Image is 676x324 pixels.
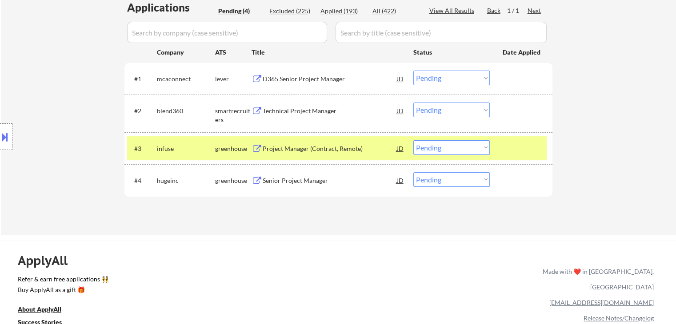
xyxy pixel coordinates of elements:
[18,305,61,313] u: About ApplyAll
[487,6,501,15] div: Back
[263,144,397,153] div: Project Manager (Contract, Remote)
[157,48,215,57] div: Company
[320,7,365,16] div: Applied (193)
[429,6,477,15] div: View All Results
[215,176,252,185] div: greenhouse
[215,144,252,153] div: greenhouse
[507,6,528,15] div: 1 / 1
[269,7,314,16] div: Excluded (225)
[396,103,405,119] div: JD
[413,44,490,60] div: Status
[127,22,327,43] input: Search by company (case sensitive)
[215,107,252,124] div: smartrecruiters
[503,48,542,57] div: Date Applied
[372,7,417,16] div: All (422)
[215,48,252,57] div: ATS
[218,7,263,16] div: Pending (4)
[584,314,654,322] a: Release Notes/Changelog
[157,144,215,153] div: infuse
[157,176,215,185] div: hugeinc
[263,107,397,115] div: Technical Project Manager
[18,253,78,268] div: ApplyAll
[215,75,252,83] div: lever
[18,305,74,316] a: About ApplyAll
[252,48,405,57] div: Title
[18,276,357,285] a: Refer & earn free applications 👯‍♀️
[263,176,397,185] div: Senior Project Manager
[336,22,547,43] input: Search by title (case sensitive)
[18,285,107,296] a: Buy ApplyAll as a gift 🎁
[539,264,654,295] div: Made with ❤️ in [GEOGRAPHIC_DATA], [GEOGRAPHIC_DATA]
[396,71,405,87] div: JD
[396,172,405,188] div: JD
[263,75,397,83] div: D365 Senior Project Manager
[18,287,107,293] div: Buy ApplyAll as a gift 🎁
[528,6,542,15] div: Next
[127,2,215,13] div: Applications
[157,75,215,83] div: mcaconnect
[157,107,215,115] div: blend360
[549,299,654,306] a: [EMAIL_ADDRESS][DOMAIN_NAME]
[396,140,405,156] div: JD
